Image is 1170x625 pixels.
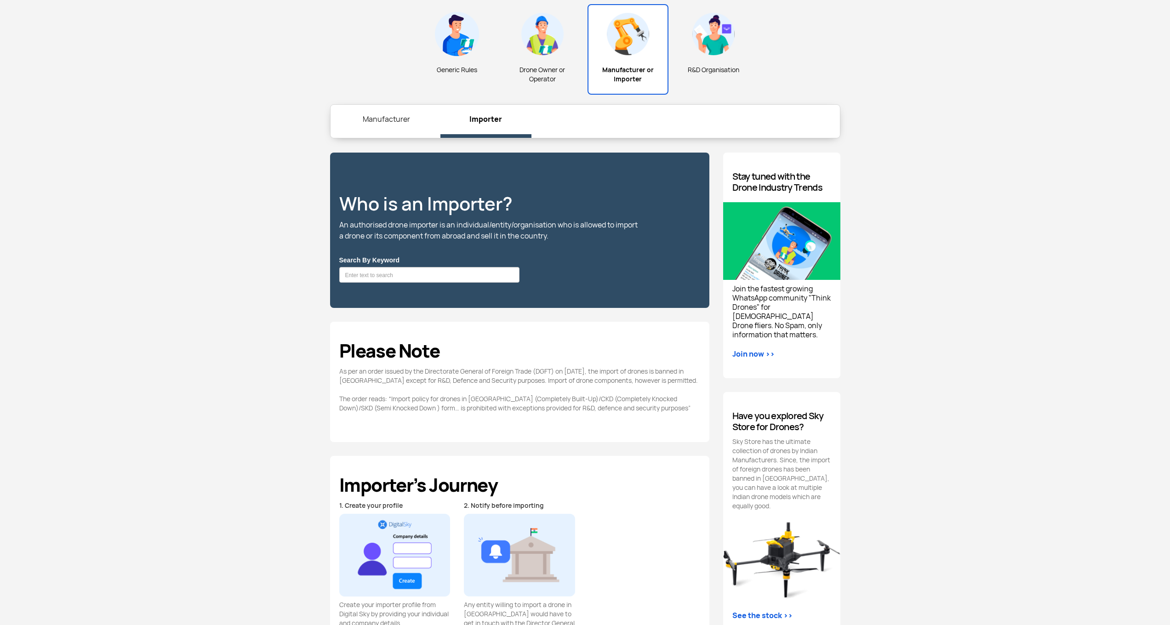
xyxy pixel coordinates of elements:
[339,256,400,265] label: Search By Keyword
[341,105,432,134] a: Manufacturer
[676,65,751,74] span: R&D Organisation
[732,284,831,340] span: Join the fastest growing WhatsApp community "Think Drones" for [DEMOGRAPHIC_DATA] Drone fliers. N...
[732,437,831,511] p: Sky Store has the ultimate collection of drones by Indian Manufacturers. Since, the import of for...
[732,610,793,621] a: See the stock >>
[339,267,520,283] input: Enter text to search
[339,340,700,362] h3: Please Note
[520,12,565,56] img: Drone Owner or <br/> Operator
[505,65,580,84] span: Drone Owner or Operator
[339,220,639,242] h5: An authorised drone importer is an individual/entity/organisation who is allowed to import a dron...
[339,474,700,496] h3: Importer’s Journey
[339,514,451,597] img: Create your profile from Digital Sky
[464,514,575,597] img: Notify before importing
[723,202,840,280] img: Recent updates on drone rules.
[691,12,736,56] img: R&D Organisation
[435,12,479,56] img: Generic Rules
[339,501,451,510] p: 1. Create your profile
[732,410,831,432] h4: Have you explored Sky Store for Drones?
[464,501,575,510] p: 2. Notify before importing
[732,349,775,360] a: Join now >>
[723,522,840,599] img: Did you know about NPNT drones?
[606,12,650,56] img: Manufacturer or Importer
[339,193,639,215] h2: Who is an Importer?
[420,65,494,74] span: Generic Rules
[732,171,831,193] h4: Stay tuned with the Drone Industry Trends
[339,367,700,413] p: As per an order issued by the Directorate General of Foreign Trade (DGFT) on [DATE], the import o...
[592,65,664,84] span: Manufacturer or Importer
[440,105,531,138] a: Importer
